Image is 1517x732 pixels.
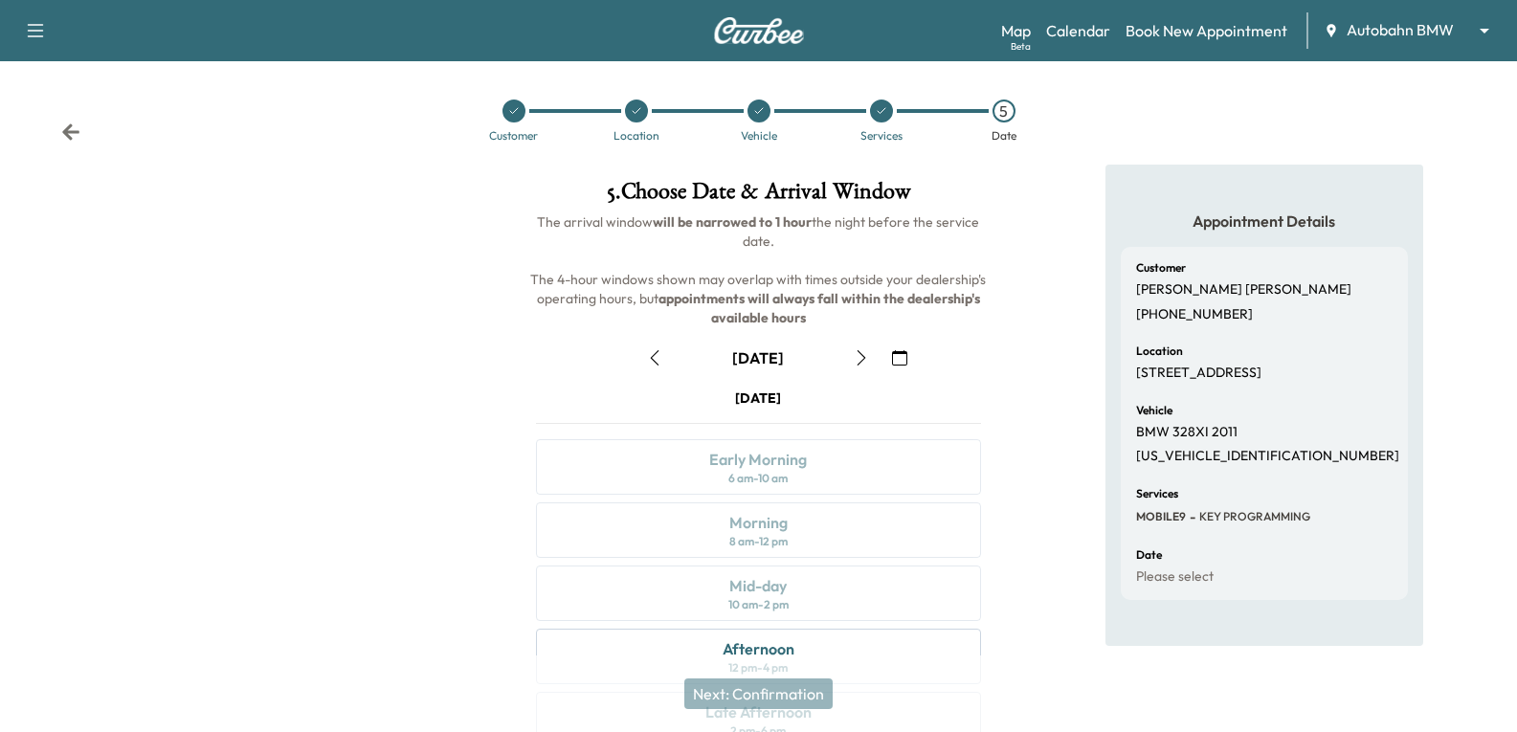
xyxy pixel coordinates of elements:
[658,290,983,326] b: appointments will always fall within the dealership's available hours
[993,100,1015,122] div: 5
[741,130,777,142] div: Vehicle
[613,130,659,142] div: Location
[521,180,995,212] h1: 5 . Choose Date & Arrival Window
[1136,365,1261,382] p: [STREET_ADDRESS]
[992,130,1016,142] div: Date
[1126,19,1287,42] a: Book New Appointment
[1136,345,1183,357] h6: Location
[1136,281,1351,299] p: [PERSON_NAME] [PERSON_NAME]
[1136,262,1186,274] h6: Customer
[530,213,989,326] span: The arrival window the night before the service date. The 4-hour windows shown may overlap with t...
[1046,19,1110,42] a: Calendar
[732,347,784,368] div: [DATE]
[1136,509,1186,524] span: MOBILE9
[713,17,805,44] img: Curbee Logo
[1136,306,1253,323] p: [PHONE_NUMBER]
[489,130,538,142] div: Customer
[1136,488,1178,499] h6: Services
[61,122,80,142] div: Back
[1347,19,1454,41] span: Autobahn BMW
[723,637,794,660] div: Afternoon
[653,213,812,231] b: will be narrowed to 1 hour
[1136,549,1162,561] h6: Date
[1136,448,1399,465] p: [US_VEHICLE_IDENTIFICATION_NUMBER]
[1011,39,1031,54] div: Beta
[735,388,781,408] div: [DATE]
[1136,405,1172,416] h6: Vehicle
[1186,507,1195,526] span: -
[1136,568,1214,586] p: Please select
[1001,19,1031,42] a: MapBeta
[1121,211,1408,232] h5: Appointment Details
[1195,509,1310,524] span: KEY PROGRAMMING
[1136,424,1238,441] p: BMW 328XI 2011
[860,130,903,142] div: Services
